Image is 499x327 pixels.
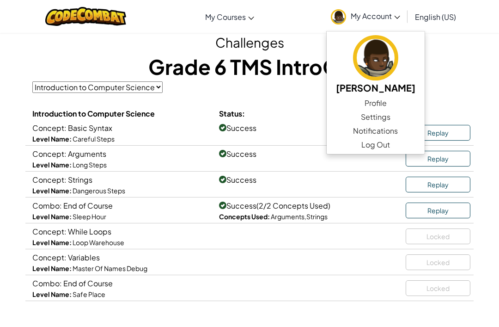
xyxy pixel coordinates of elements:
[32,175,92,185] span: Concept: Strings
[32,238,72,247] strong: Level Name:
[32,160,72,169] strong: Level Name:
[271,212,304,221] span: Arguments
[32,290,72,298] strong: Level Name:
[219,123,256,133] span: Success
[410,4,461,29] a: English (US)
[45,7,126,26] img: CodeCombat logo
[353,35,398,80] img: avatar
[327,96,425,110] a: Profile
[256,201,330,210] span: (2/2 Concepts Used)
[73,264,147,272] span: Master Of Names Debug
[219,201,330,210] span: Success
[73,186,125,195] span: Dangerous Steps
[73,160,107,169] span: Long Steps
[32,212,72,221] strong: Level Name:
[326,2,405,31] a: My Account
[73,212,106,221] span: Sleep Hour
[205,12,246,22] span: My Courses
[331,9,346,25] img: avatar
[32,227,111,236] span: Concept: While Loops
[201,4,259,29] a: My Courses
[406,203,470,218] a: Replay
[32,264,72,272] strong: Level Name:
[219,109,245,118] span: Status:
[32,201,113,210] span: Combo: End of Course
[32,109,155,118] span: Introduction to Computer Science
[32,253,100,262] span: Concept: Variables
[327,34,425,96] a: [PERSON_NAME]
[32,33,467,52] h2: Challenges
[415,12,456,22] span: English (US)
[219,149,256,159] span: Success
[219,175,256,185] span: Success
[327,124,425,138] a: Notifications
[73,135,115,143] span: Careful Steps
[219,212,270,221] strong: Concepts Used:
[32,278,113,288] span: Combo: End of Course
[306,212,328,221] span: Strings
[327,138,425,152] a: Log Out
[73,290,105,298] span: Safe Place
[327,110,425,124] a: Settings
[32,123,112,133] span: Concept: Basic Syntax
[336,80,415,95] h5: [PERSON_NAME]
[73,238,124,247] span: Loop Warehouse
[351,11,400,21] span: My Account
[406,125,470,141] a: Replay
[32,186,72,195] strong: Level Name:
[32,149,106,159] span: Concept: Arguments
[32,52,467,81] h1: Grade 6 TMS IntroCS
[304,212,306,221] span: ,
[406,177,470,192] a: Replay
[353,125,398,136] span: Notifications
[32,135,72,143] strong: Level Name:
[406,151,470,167] a: Replay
